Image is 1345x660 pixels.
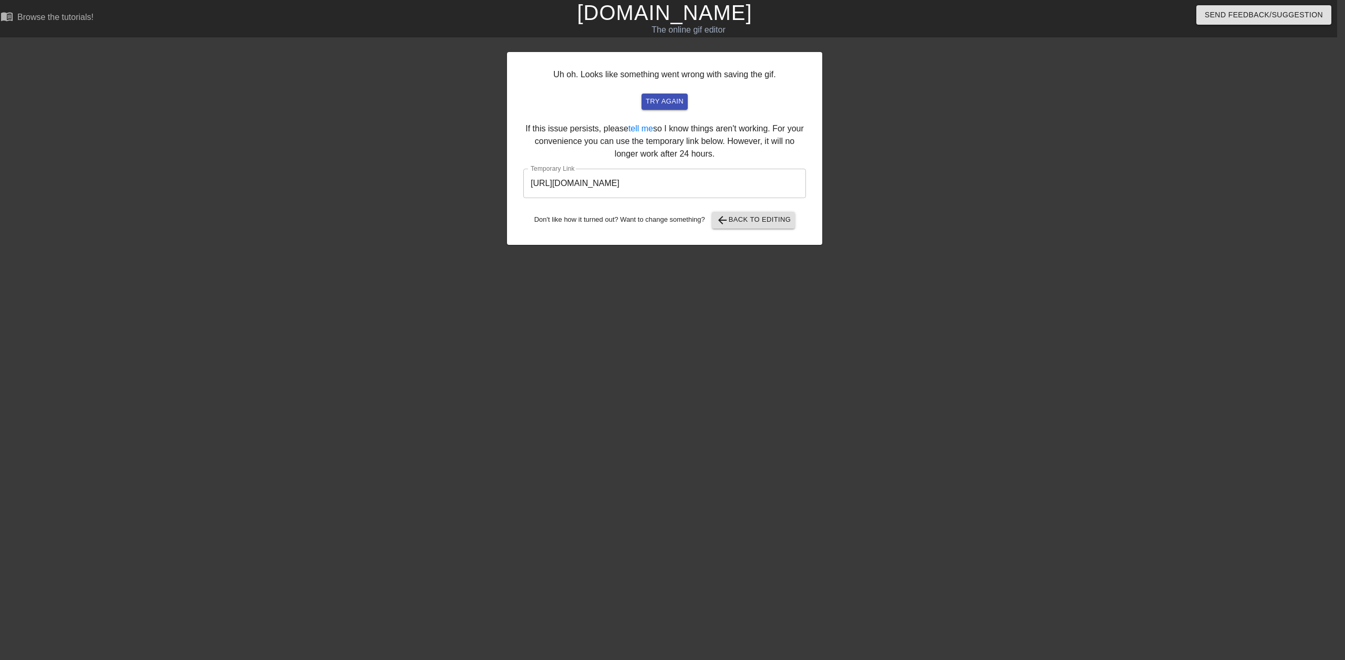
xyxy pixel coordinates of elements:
div: Don't like how it turned out? Want to change something? [523,212,806,229]
span: Send Feedback/Suggestion [1205,8,1323,22]
div: Browse the tutorials! [17,13,94,22]
a: tell me [628,124,653,133]
button: Back to Editing [712,212,795,229]
a: [DOMAIN_NAME] [577,1,752,24]
button: try again [642,94,688,110]
span: menu_book [1,10,13,23]
a: Browse the tutorials! [1,10,94,26]
span: arrow_back [716,214,729,226]
span: try again [646,96,684,108]
div: Uh oh. Looks like something went wrong with saving the gif. If this issue persists, please so I k... [507,52,822,245]
button: Send Feedback/Suggestion [1196,5,1331,25]
div: The online gif editor [446,24,931,36]
span: Back to Editing [716,214,791,226]
input: bare [523,169,806,198]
